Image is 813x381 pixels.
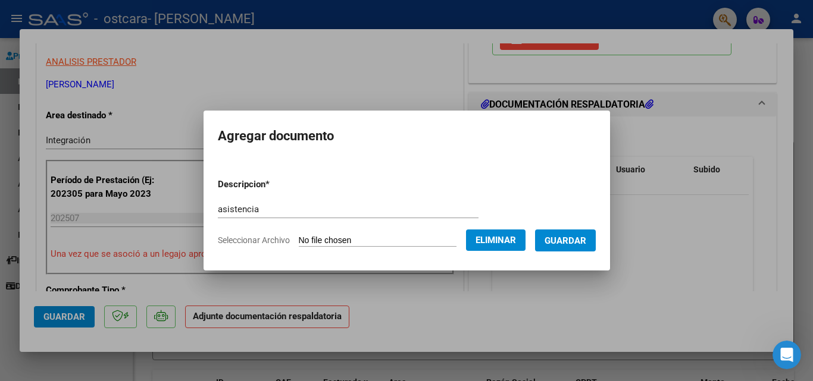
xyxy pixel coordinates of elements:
[218,235,290,245] span: Seleccionar Archivo
[535,229,596,251] button: Guardar
[218,125,596,147] h2: Agregar documento
[545,235,586,246] span: Guardar
[476,235,516,245] span: Eliminar
[218,178,332,191] p: Descripcion
[466,229,526,251] button: Eliminar
[773,341,801,369] iframe: Intercom live chat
